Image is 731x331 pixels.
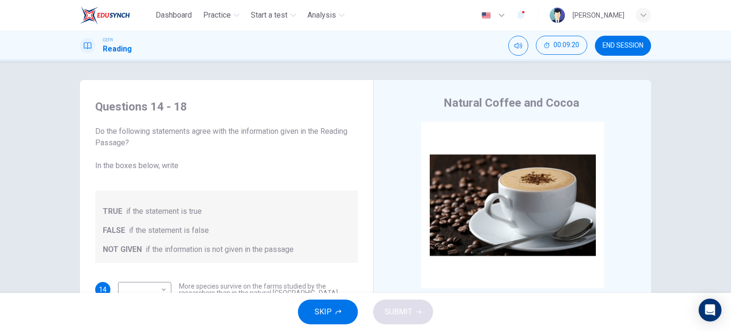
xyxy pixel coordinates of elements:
div: Mute [508,36,528,56]
span: TRUE [103,206,122,217]
span: NOT GIVEN [103,244,142,255]
span: Analysis [307,10,336,21]
div: Open Intercom Messenger [699,299,721,321]
span: Start a test [251,10,287,21]
h4: Questions 14 - 18 [95,99,358,114]
span: SKIP [315,305,332,319]
button: Start a test [247,7,300,24]
span: if the statement is false [129,225,209,236]
a: EduSynch logo [80,6,152,25]
button: Practice [199,7,243,24]
span: CEFR [103,37,113,43]
button: Dashboard [152,7,196,24]
div: Hide [536,36,587,56]
span: if the information is not given in the passage [146,244,294,255]
span: Practice [203,10,231,21]
span: END SESSION [603,42,643,50]
img: Profile picture [550,8,565,23]
img: en [480,12,492,19]
h4: Natural Coffee and Cocoa [444,95,579,110]
span: if the statement is true [126,206,202,217]
span: FALSE [103,225,125,236]
span: 00:09:20 [553,41,579,49]
button: Analysis [304,7,348,24]
img: EduSynch logo [80,6,130,25]
button: SKIP [298,300,358,324]
span: Do the following statements agree with the information given in the Reading Passage? In the boxes... [95,126,358,171]
button: END SESSION [595,36,651,56]
h1: Reading [103,43,132,55]
div: [PERSON_NAME] [573,10,624,21]
button: 00:09:20 [536,36,587,55]
span: 14 [99,286,107,293]
span: Dashboard [156,10,192,21]
span: More species survive on the farms studied by the researchers than in the natural [GEOGRAPHIC_DATA]. [179,283,358,296]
